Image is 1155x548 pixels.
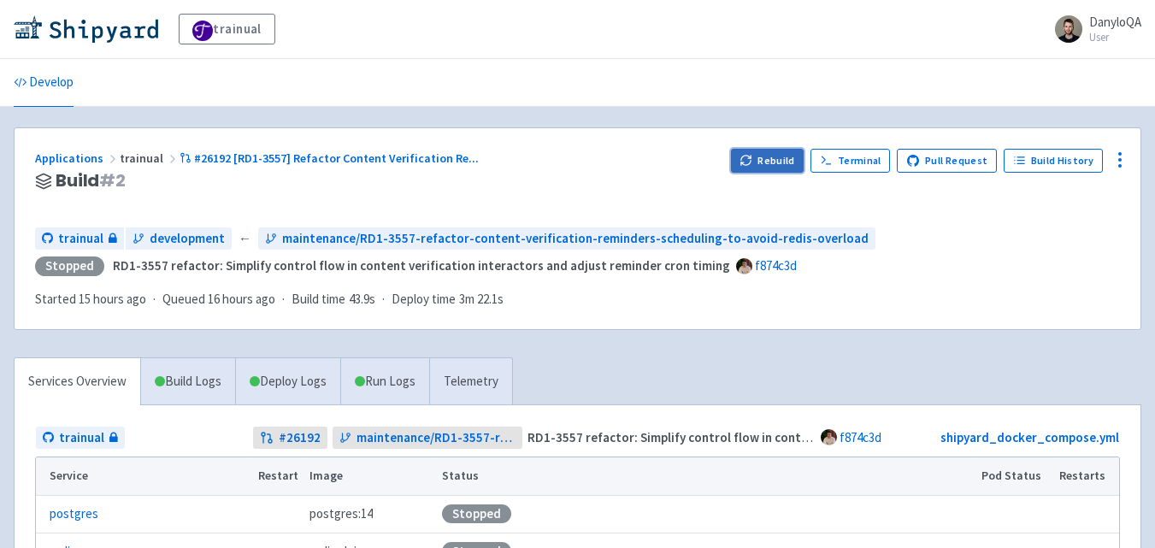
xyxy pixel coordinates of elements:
a: shipyard_docker_compose.yml [940,429,1119,445]
span: # 2 [99,168,126,192]
a: Terminal [810,149,890,173]
span: DanyloQA [1089,14,1141,30]
a: Run Logs [340,358,429,405]
th: Pod Status [976,457,1054,495]
strong: RD1-3557 refactor: Simplify control flow in content verification interactors and adjust reminder ... [113,257,730,274]
span: trainual [59,428,104,448]
span: #26192 [RD1-3557] Refactor Content Verification Re ... [194,150,479,166]
th: Image [303,457,437,495]
span: 43.9s [349,290,375,309]
a: #26192 [RD1-3557] Refactor Content Verification Re... [180,150,481,166]
a: maintenance/RD1-3557-refactor-content-verification-reminders-scheduling-to-avoid-redis-overload [258,227,875,250]
a: f874c3d [840,429,881,445]
span: postgres:14 [309,504,373,524]
span: Build [56,171,126,191]
strong: # 26192 [279,428,321,448]
time: 16 hours ago [208,291,275,307]
th: Restart [252,457,303,495]
button: Rebuild [731,149,804,173]
a: Develop [14,59,74,107]
a: Build Logs [141,358,235,405]
a: development [126,227,232,250]
a: Deploy Logs [235,358,340,405]
time: 15 hours ago [79,291,146,307]
a: postgres [50,504,98,524]
img: Shipyard logo [14,15,158,43]
span: Started [35,291,146,307]
a: trainual [36,427,125,450]
th: Status [437,457,976,495]
a: Pull Request [897,149,997,173]
div: Stopped [35,256,104,276]
a: f874c3d [755,257,797,274]
a: trainual [179,14,275,44]
span: Build time [292,290,345,309]
span: 3m 22.1s [459,290,504,309]
small: User [1089,32,1141,43]
th: Restarts [1054,457,1119,495]
span: development [150,229,225,249]
a: DanyloQA User [1045,15,1141,43]
span: trainual [120,150,180,166]
a: #26192 [253,427,327,450]
a: Build History [1004,149,1103,173]
div: Stopped [442,504,511,523]
span: Deploy time [392,290,456,309]
a: Applications [35,150,120,166]
a: trainual [35,227,124,250]
a: Services Overview [15,358,140,405]
strong: RD1-3557 refactor: Simplify control flow in content verification interactors and adjust reminder ... [527,429,1145,445]
span: maintenance/RD1-3557-refactor-content-verification-reminders-scheduling-to-avoid-redis-overload [282,229,869,249]
span: trainual [58,229,103,249]
span: ← [239,229,251,249]
span: Queued [162,291,275,307]
span: maintenance/RD1-3557-refactor-content-verification-reminders-scheduling-to-avoid-redis-overload [357,428,516,448]
div: · · · [35,290,514,309]
th: Service [36,457,252,495]
a: maintenance/RD1-3557-refactor-content-verification-reminders-scheduling-to-avoid-redis-overload [333,427,522,450]
a: Telemetry [429,358,512,405]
